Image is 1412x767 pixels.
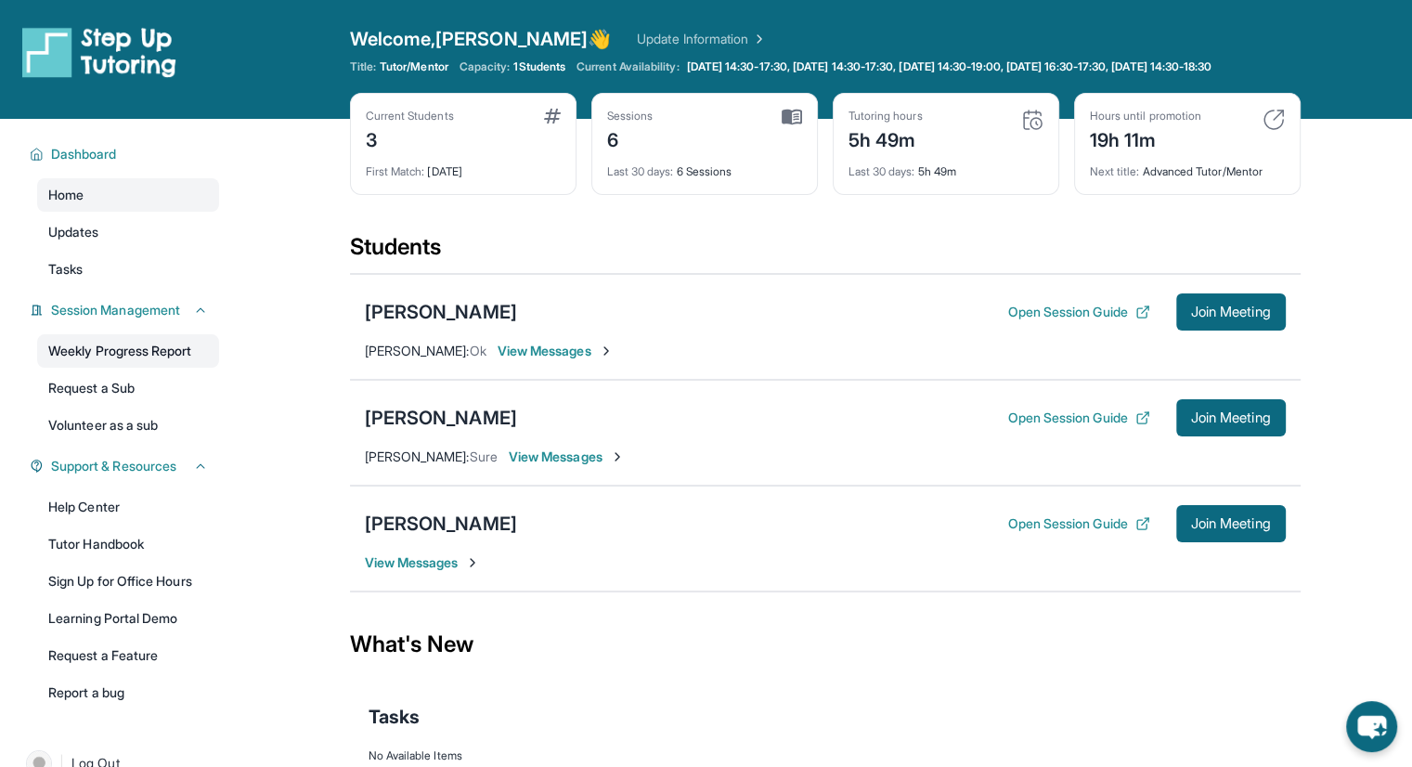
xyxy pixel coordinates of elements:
[37,409,219,442] a: Volunteer as a sub
[683,59,1216,74] a: [DATE] 14:30-17:30, [DATE] 14:30-17:30, [DATE] 14:30-19:00, [DATE] 16:30-17:30, [DATE] 14:30-18:30
[366,109,454,123] div: Current Students
[365,448,470,464] span: [PERSON_NAME] :
[44,457,208,475] button: Support & Resources
[848,164,915,178] span: Last 30 days :
[51,301,180,319] span: Session Management
[607,153,802,179] div: 6 Sessions
[1090,123,1201,153] div: 19h 11m
[782,109,802,125] img: card
[380,59,448,74] span: Tutor/Mentor
[37,639,219,672] a: Request a Feature
[1007,303,1149,321] button: Open Session Guide
[51,457,176,475] span: Support & Resources
[1191,412,1271,423] span: Join Meeting
[366,164,425,178] span: First Match :
[498,342,614,360] span: View Messages
[1176,505,1286,542] button: Join Meeting
[470,448,498,464] span: Sure
[37,253,219,286] a: Tasks
[48,186,84,204] span: Home
[366,153,561,179] div: [DATE]
[460,59,511,74] span: Capacity:
[22,26,176,78] img: logo
[37,371,219,405] a: Request a Sub
[544,109,561,123] img: card
[607,164,674,178] span: Last 30 days :
[513,59,565,74] span: 1 Students
[366,123,454,153] div: 3
[637,30,767,48] a: Update Information
[365,299,517,325] div: [PERSON_NAME]
[576,59,679,74] span: Current Availability:
[1191,518,1271,529] span: Join Meeting
[37,602,219,635] a: Learning Portal Demo
[607,109,654,123] div: Sessions
[1090,153,1285,179] div: Advanced Tutor/Mentor
[37,178,219,212] a: Home
[365,553,481,572] span: View Messages
[350,59,376,74] span: Title:
[1021,109,1043,131] img: card
[37,527,219,561] a: Tutor Handbook
[37,490,219,524] a: Help Center
[51,145,117,163] span: Dashboard
[848,153,1043,179] div: 5h 49m
[369,748,1282,763] div: No Available Items
[599,344,614,358] img: Chevron-Right
[37,334,219,368] a: Weekly Progress Report
[1263,109,1285,131] img: card
[1007,409,1149,427] button: Open Session Guide
[610,449,625,464] img: Chevron-Right
[465,555,480,570] img: Chevron-Right
[1176,399,1286,436] button: Join Meeting
[44,301,208,319] button: Session Management
[848,123,923,153] div: 5h 49m
[369,704,420,730] span: Tasks
[48,260,83,279] span: Tasks
[365,343,470,358] span: [PERSON_NAME] :
[1090,164,1140,178] span: Next title :
[1346,701,1397,752] button: chat-button
[37,565,219,598] a: Sign Up for Office Hours
[1090,109,1201,123] div: Hours until promotion
[607,123,654,153] div: 6
[37,676,219,709] a: Report a bug
[1007,514,1149,533] button: Open Session Guide
[848,109,923,123] div: Tutoring hours
[470,343,486,358] span: Ok
[1191,306,1271,318] span: Join Meeting
[687,59,1212,74] span: [DATE] 14:30-17:30, [DATE] 14:30-17:30, [DATE] 14:30-19:00, [DATE] 16:30-17:30, [DATE] 14:30-18:30
[365,511,517,537] div: [PERSON_NAME]
[365,405,517,431] div: [PERSON_NAME]
[748,30,767,48] img: Chevron Right
[350,604,1301,685] div: What's New
[44,145,208,163] button: Dashboard
[1176,293,1286,331] button: Join Meeting
[48,223,99,241] span: Updates
[509,448,625,466] span: View Messages
[37,215,219,249] a: Updates
[350,26,612,52] span: Welcome, [PERSON_NAME] 👋
[350,232,1301,273] div: Students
